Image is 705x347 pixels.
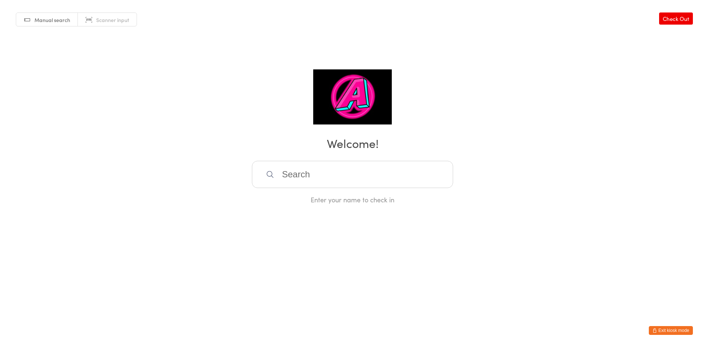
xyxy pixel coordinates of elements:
[659,12,693,25] a: Check Out
[649,326,693,335] button: Exit kiosk mode
[252,161,453,188] input: Search
[7,135,698,151] h2: Welcome!
[35,16,70,24] span: Manual search
[252,195,453,204] div: Enter your name to check in
[313,69,392,124] img: A-Team Jiu Jitsu
[96,16,129,24] span: Scanner input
